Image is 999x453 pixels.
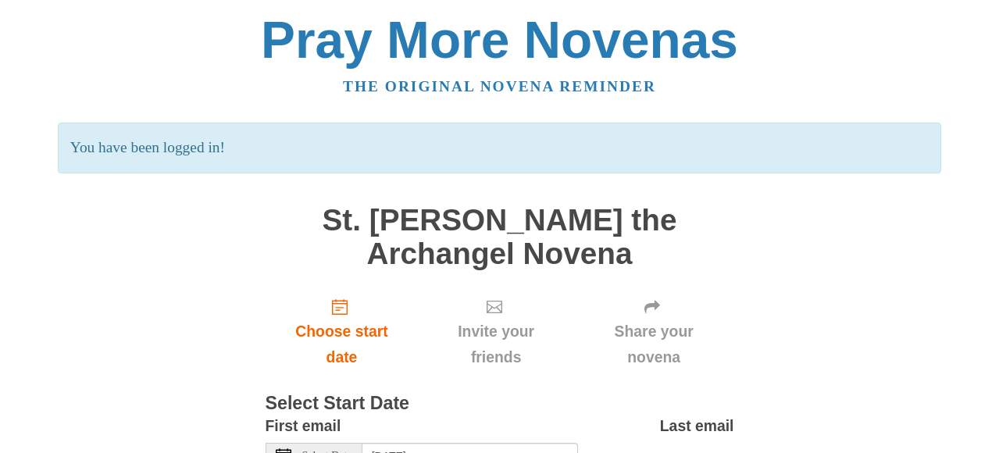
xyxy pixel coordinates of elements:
[58,123,941,173] p: You have been logged in!
[266,394,734,414] h3: Select Start Date
[433,319,558,370] span: Invite your friends
[590,319,719,370] span: Share your novena
[266,204,734,270] h1: St. [PERSON_NAME] the Archangel Novena
[660,413,734,439] label: Last email
[574,286,734,379] div: Click "Next" to confirm your start date first.
[266,413,341,439] label: First email
[266,286,419,379] a: Choose start date
[343,78,656,95] a: The original novena reminder
[261,11,738,69] a: Pray More Novenas
[418,286,573,379] div: Click "Next" to confirm your start date first.
[281,319,403,370] span: Choose start date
